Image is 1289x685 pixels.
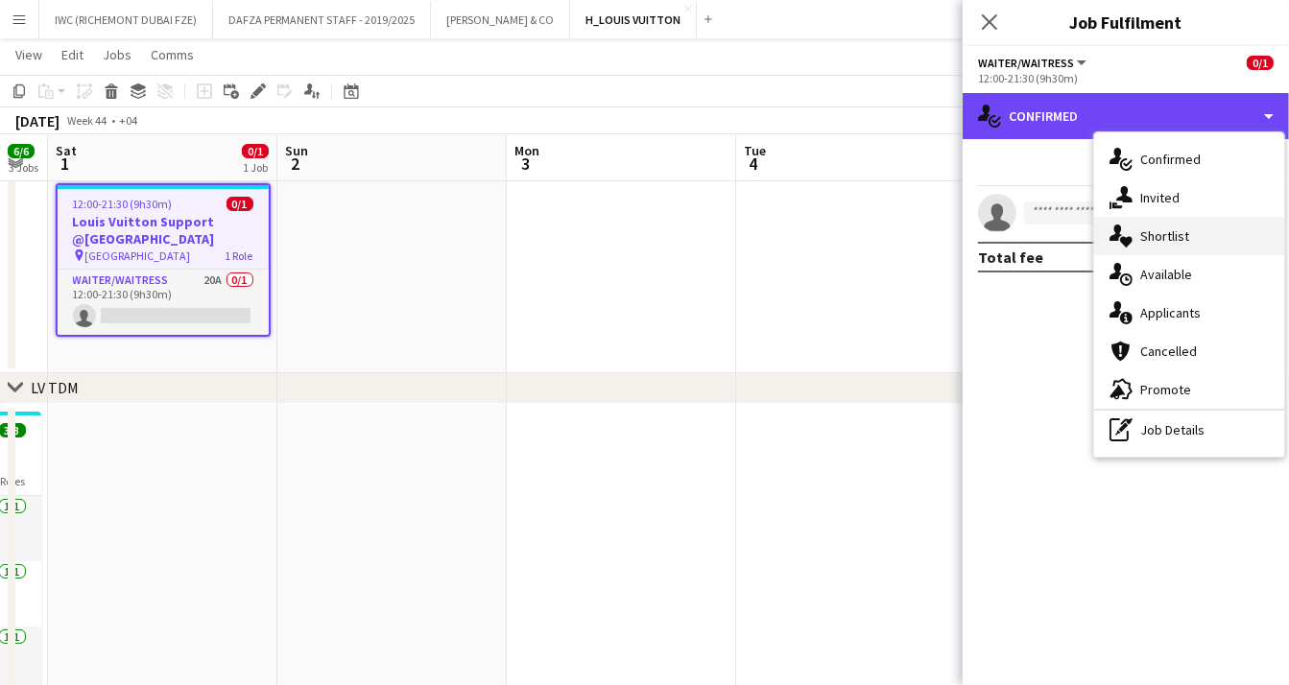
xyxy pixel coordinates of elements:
[58,213,269,248] h3: Louis Vuitton Support @[GEOGRAPHIC_DATA]
[978,56,1074,70] span: Waiter/Waitress
[226,248,253,263] span: 1 Role
[741,153,766,175] span: 4
[61,46,84,63] span: Edit
[56,142,77,159] span: Sat
[1094,411,1284,449] div: Job Details
[151,46,194,63] span: Comms
[119,113,137,128] div: +04
[1140,381,1191,398] span: Promote
[8,42,50,67] a: View
[242,144,269,158] span: 0/1
[570,1,697,38] button: H_LOUIS VUITTON
[514,142,539,159] span: Mon
[1140,151,1201,168] span: Confirmed
[978,71,1274,85] div: 12:00-21:30 (9h30m)
[213,1,431,38] button: DAFZA PERMANENT STAFF - 2019/2025
[39,1,213,38] button: IWC (RICHEMONT DUBAI FZE)
[85,248,191,263] span: [GEOGRAPHIC_DATA]
[978,56,1089,70] button: Waiter/Waitress
[512,153,539,175] span: 3
[31,378,79,397] div: LV TDM
[1140,304,1201,321] span: Applicants
[1247,56,1274,70] span: 0/1
[431,1,570,38] button: [PERSON_NAME] & CO
[1140,227,1189,245] span: Shortlist
[8,144,35,158] span: 6/6
[103,46,131,63] span: Jobs
[95,42,139,67] a: Jobs
[15,111,60,130] div: [DATE]
[243,160,268,175] div: 1 Job
[143,42,202,67] a: Comms
[227,197,253,211] span: 0/1
[978,248,1043,267] div: Total fee
[9,160,38,175] div: 3 Jobs
[53,153,77,175] span: 1
[58,270,269,335] app-card-role: Waiter/Waitress20A0/112:00-21:30 (9h30m)
[963,10,1289,35] h3: Job Fulfilment
[54,42,91,67] a: Edit
[63,113,111,128] span: Week 44
[56,183,271,337] app-job-card: 12:00-21:30 (9h30m)0/1Louis Vuitton Support @[GEOGRAPHIC_DATA] [GEOGRAPHIC_DATA]1 RoleWaiter/Wait...
[285,142,308,159] span: Sun
[282,153,308,175] span: 2
[1140,189,1180,206] span: Invited
[73,197,173,211] span: 12:00-21:30 (9h30m)
[744,142,766,159] span: Tue
[963,93,1289,139] div: Confirmed
[15,46,42,63] span: View
[1140,266,1192,283] span: Available
[1140,342,1197,360] span: Cancelled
